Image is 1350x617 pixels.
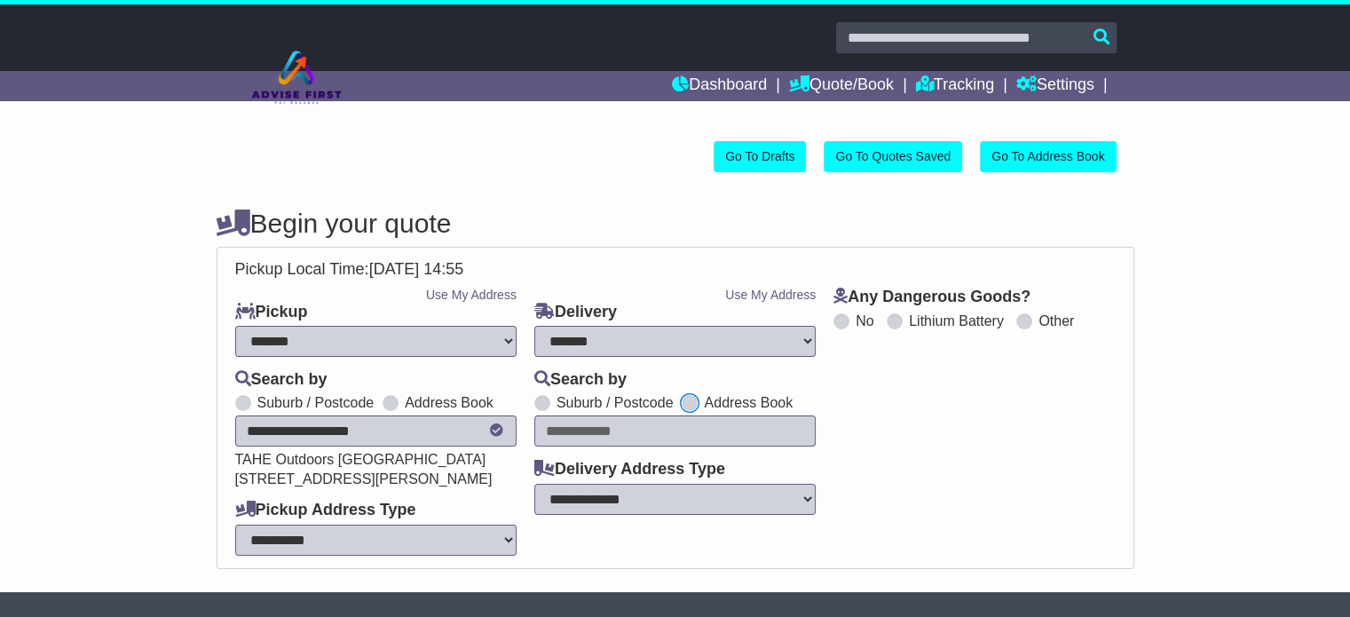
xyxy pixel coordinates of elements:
[1038,312,1074,329] label: Other
[217,209,1134,238] h4: Begin your quote
[833,288,1030,307] label: Any Dangerous Goods?
[1016,71,1094,101] a: Settings
[980,141,1116,172] a: Go To Address Book
[235,303,308,322] label: Pickup
[557,394,674,411] label: Suburb / Postcode
[369,260,464,278] span: [DATE] 14:55
[704,394,793,411] label: Address Book
[235,452,486,467] span: TAHE Outdoors [GEOGRAPHIC_DATA]
[916,71,994,101] a: Tracking
[534,370,627,390] label: Search by
[226,260,1125,280] div: Pickup Local Time:
[856,312,873,329] label: No
[672,71,767,101] a: Dashboard
[235,370,328,390] label: Search by
[909,312,1004,329] label: Lithium Battery
[235,471,493,486] span: [STREET_ADDRESS][PERSON_NAME]
[534,460,725,479] label: Delivery Address Type
[257,394,375,411] label: Suburb / Postcode
[534,303,617,322] label: Delivery
[405,394,493,411] label: Address Book
[789,71,894,101] a: Quote/Book
[426,288,517,302] a: Use My Address
[235,501,416,520] label: Pickup Address Type
[725,288,816,302] a: Use My Address
[824,141,962,172] a: Go To Quotes Saved
[714,141,806,172] a: Go To Drafts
